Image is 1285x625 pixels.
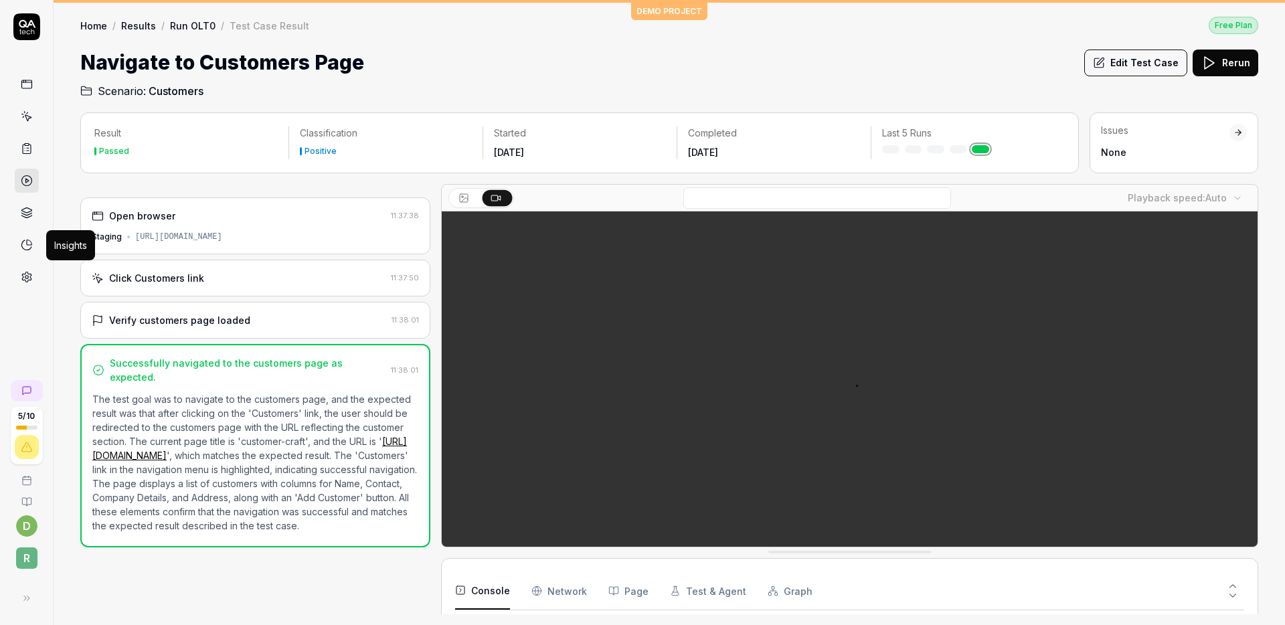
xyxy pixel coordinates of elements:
[494,147,524,158] time: [DATE]
[5,486,48,507] a: Documentation
[608,572,649,610] button: Page
[109,313,250,327] div: Verify customers page loaded
[161,19,165,32] div: /
[494,126,666,140] p: Started
[391,273,419,282] time: 11:37:50
[455,572,510,610] button: Console
[1193,50,1258,76] button: Rerun
[392,315,419,325] time: 11:38:01
[112,19,116,32] div: /
[80,19,107,32] a: Home
[1084,50,1187,76] button: Edit Test Case
[110,356,385,384] div: Successfully navigated to the customers page as expected.
[92,392,418,533] p: The test goal was to navigate to the customers page, and the expected result was that after click...
[94,126,278,140] p: Result
[300,126,472,140] p: Classification
[109,271,204,285] div: Click Customers link
[121,19,156,32] a: Results
[18,412,35,420] span: 5 / 10
[170,19,216,32] a: Run OLT0
[11,380,43,401] a: New conversation
[5,464,48,486] a: Book a call with us
[95,83,146,99] span: Scenario:
[882,126,1054,140] p: Last 5 Runs
[391,211,419,220] time: 11:37:38
[135,231,222,243] div: [URL][DOMAIN_NAME]
[109,209,175,223] div: Open browser
[1209,17,1258,34] div: Free Plan
[391,365,418,375] time: 11:38:01
[688,147,718,158] time: [DATE]
[80,83,203,99] a: Scenario:Customers
[80,48,364,78] h1: Navigate to Customers Page
[16,515,37,537] button: d
[149,83,203,99] span: Customers
[221,19,224,32] div: /
[768,572,812,610] button: Graph
[531,572,587,610] button: Network
[1209,16,1258,34] button: Free Plan
[688,126,860,140] p: Completed
[305,147,337,155] div: Positive
[1128,191,1227,205] div: Playback speed:
[99,147,129,155] div: Passed
[230,19,309,32] div: Test Case Result
[92,231,122,243] div: Staging
[54,238,87,252] div: Insights
[1101,145,1229,159] div: None
[5,537,48,571] button: R
[1101,124,1229,137] div: Issues
[16,547,37,569] span: R
[670,572,746,610] button: Test & Agent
